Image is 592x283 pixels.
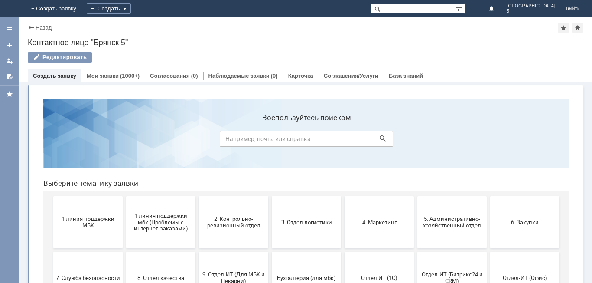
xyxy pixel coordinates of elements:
[235,215,305,267] button: [PERSON_NAME]. Услуги ИТ для МБК (оформляет L1)
[271,72,278,79] div: (0)
[90,104,159,156] button: 1 линия поддержки мбк (Проблемы с интернет-заказами)
[183,39,357,55] input: Например, почта или справка
[28,38,583,47] div: Контактное лицо "Брянск 5"
[507,9,556,14] span: 5
[87,72,119,79] a: Мои заявки
[120,72,140,79] div: (1000+)
[165,179,229,192] span: 9. Отдел-ИТ (Для МБК и Пекарни)
[208,72,270,79] a: Наблюдаемые заявки
[238,231,302,251] span: [PERSON_NAME]. Услуги ИТ для МБК (оформляет L1)
[308,160,377,212] button: Отдел ИТ (1С)
[235,160,305,212] button: Бухгалтерия (для мбк)
[90,160,159,212] button: 8. Отдел качества
[17,104,86,156] button: 1 линия поддержки МБК
[36,24,52,31] a: Назад
[454,104,523,156] button: 6. Закупки
[384,124,448,137] span: 5. Административно-хозяйственный отдел
[454,160,523,212] button: Отдел-ИТ (Офис)
[311,182,375,189] span: Отдел ИТ (1С)
[389,72,423,79] a: База знаний
[150,72,190,79] a: Согласования
[3,54,16,68] a: Мои заявки
[324,72,378,79] a: Соглашения/Услуги
[163,215,232,267] button: Это соглашение не активно!
[165,124,229,137] span: 2. Контрольно-ревизионный отдел
[90,215,159,267] button: Франчайзинг
[311,127,375,133] span: 4. Маркетинг
[3,69,16,83] a: Мои согласования
[558,23,569,33] div: Добавить в избранное
[163,160,232,212] button: 9. Отдел-ИТ (Для МБК и Пекарни)
[456,127,520,133] span: 6. Закупки
[3,38,16,52] a: Создать заявку
[311,238,375,244] span: не актуален
[191,72,198,79] div: (0)
[20,182,84,189] span: 7. Служба безопасности
[92,238,156,244] span: Франчайзинг
[165,235,229,248] span: Это соглашение не активно!
[308,104,377,156] button: 4. Маркетинг
[7,87,533,95] header: Выберите тематику заявки
[308,215,377,267] button: не актуален
[92,182,156,189] span: 8. Отдел качества
[17,215,86,267] button: Финансовый отдел
[20,124,84,137] span: 1 линия поддержки МБК
[381,160,450,212] button: Отдел-ИТ (Битрикс24 и CRM)
[92,120,156,140] span: 1 линия поддержки мбк (Проблемы с интернет-заказами)
[238,127,302,133] span: 3. Отдел логистики
[33,72,76,79] a: Создать заявку
[183,21,357,30] label: Воспользуйтесь поиском
[288,72,313,79] a: Карточка
[235,104,305,156] button: 3. Отдел логистики
[456,182,520,189] span: Отдел-ИТ (Офис)
[456,4,465,12] span: Расширенный поиск
[238,182,302,189] span: Бухгалтерия (для мбк)
[17,160,86,212] button: 7. Служба безопасности
[163,104,232,156] button: 2. Контрольно-ревизионный отдел
[20,238,84,244] span: Финансовый отдел
[381,104,450,156] button: 5. Административно-хозяйственный отдел
[507,3,556,9] span: [GEOGRAPHIC_DATA]
[384,179,448,192] span: Отдел-ИТ (Битрикс24 и CRM)
[87,3,131,14] div: Создать
[572,23,583,33] div: Сделать домашней страницей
